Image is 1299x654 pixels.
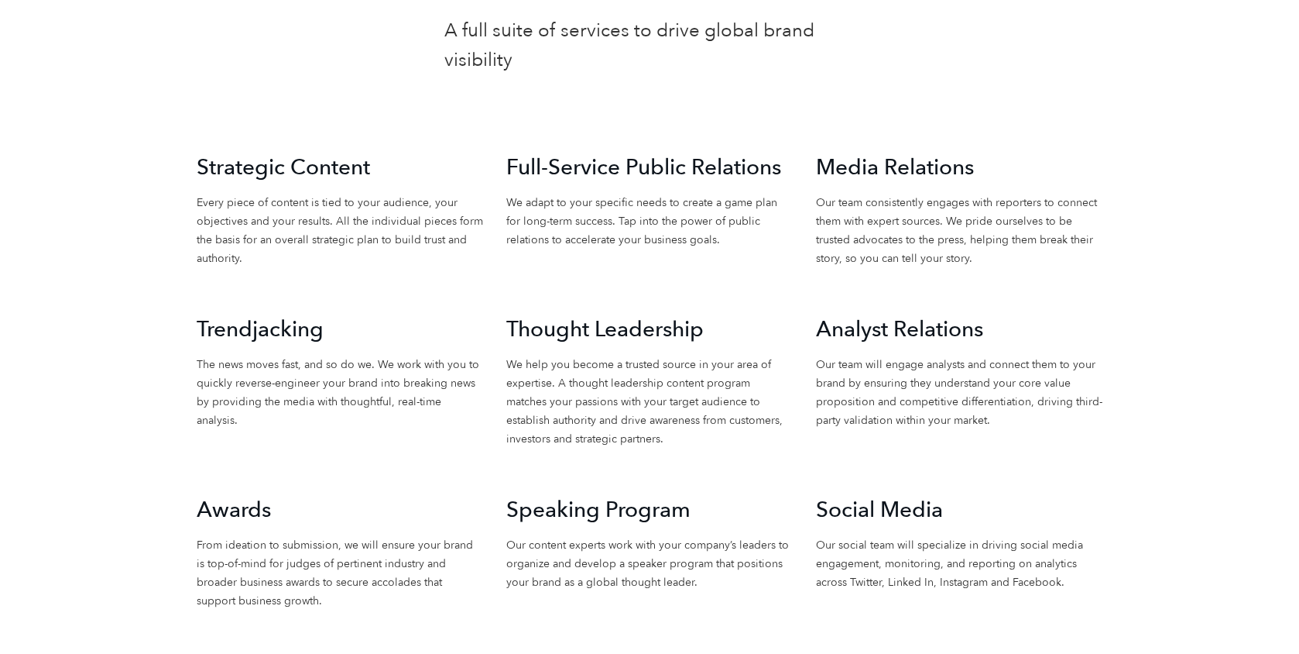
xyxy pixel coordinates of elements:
[197,194,483,268] p: Every piece of content is tied to your audience, your objectives and your results. All the indivi...
[816,153,1102,182] h3: Media Relations
[197,356,483,430] p: The news moves fast, and so do we. We work with you to quickly reverse-engineer your brand into b...
[816,315,1102,344] h3: Analyst Relations
[506,495,793,525] h3: Speaking Program
[444,16,855,75] p: A full suite of services to drive global brand visibility
[506,194,793,250] p: We adapt to your specific needs to create a game plan for long-term success. Tap into the power o...
[816,356,1102,430] p: Our team will engage analysts and connect them to your brand by ensuring they understand your cor...
[197,536,483,611] p: From ideation to submission, we will ensure your brand is top-of-mind for judges of pertinent ind...
[197,315,483,344] h3: Trendjacking
[506,315,793,344] h3: Thought Leadership
[197,153,483,182] h3: Strategic Content
[816,495,1102,525] h3: Social Media
[816,536,1102,592] p: Our social team will specialize in driving social media engagement, monitoring, and reporting on ...
[816,194,1102,268] p: Our team consistently engages with reporters to connect them with expert sources. We pride oursel...
[197,495,483,525] h3: Awards
[506,356,793,449] p: We help you become a trusted source in your area of expertise. A thought leadership content progr...
[506,153,793,182] h3: Full-Service Public Relations
[506,536,793,592] p: Our content experts work with your company’s leaders to organize and develop a speaker program th...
